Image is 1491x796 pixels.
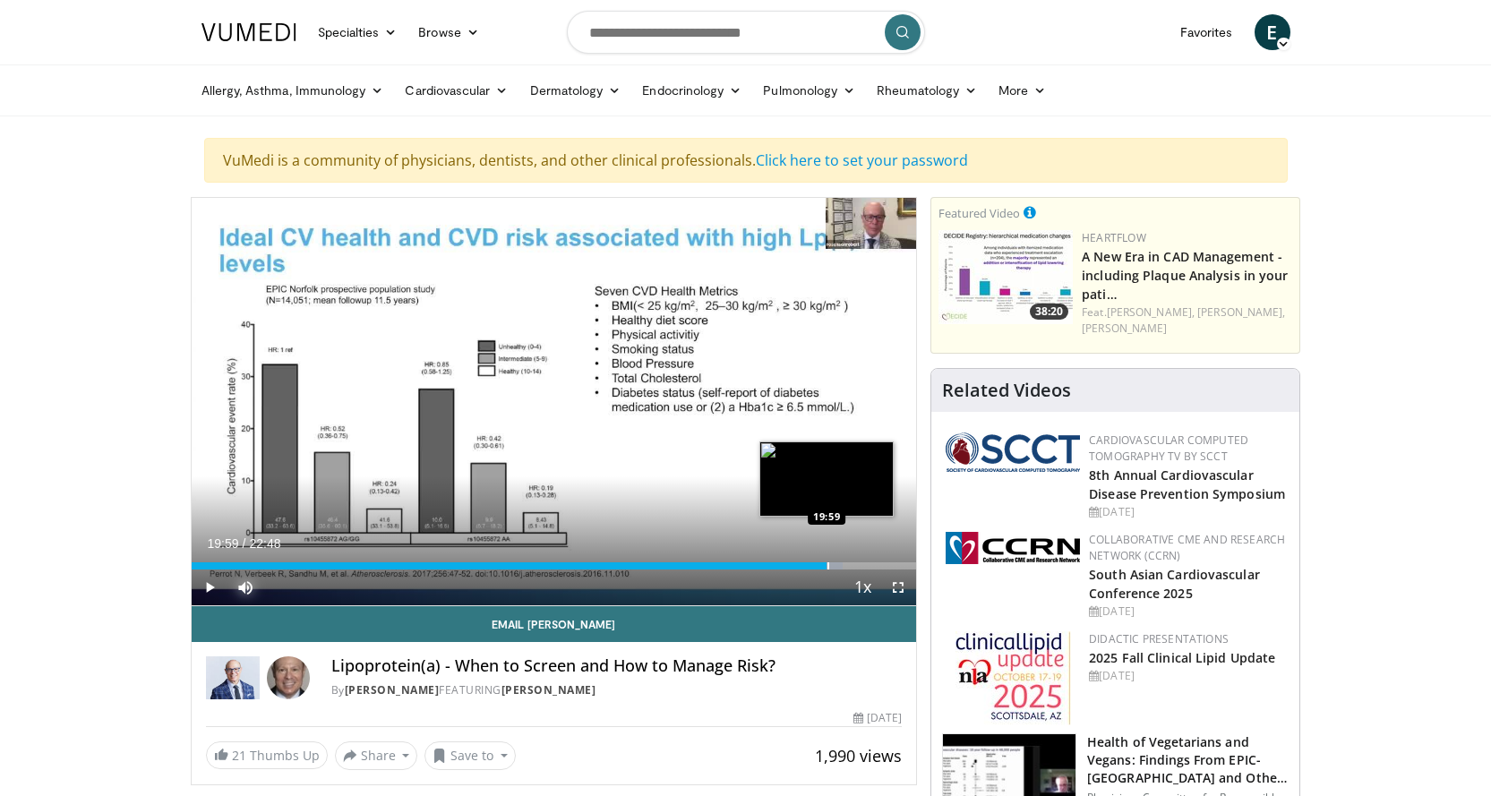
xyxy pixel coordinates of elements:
h3: Health of Vegetarians and Vegans: Findings From EPIC-[GEOGRAPHIC_DATA] and Othe… [1087,733,1289,787]
a: 8th Annual Cardiovascular Disease Prevention Symposium [1089,466,1285,502]
a: Pulmonology [752,73,866,108]
img: VuMedi Logo [201,23,296,41]
a: 38:20 [938,230,1073,324]
img: 738d0e2d-290f-4d89-8861-908fb8b721dc.150x105_q85_crop-smart_upscale.jpg [938,230,1073,324]
span: 22:48 [249,536,280,551]
img: image.jpeg [759,441,894,517]
div: Didactic Presentations [1089,631,1285,647]
button: Fullscreen [880,569,916,605]
a: 21 Thumbs Up [206,741,328,769]
a: Email [PERSON_NAME] [192,606,917,642]
a: Cardiovascular Computed Tomography TV by SCCT [1089,432,1248,464]
div: Progress Bar [192,562,917,569]
a: 2025 Fall Clinical Lipid Update [1089,649,1275,666]
a: South Asian Cardiovascular Conference 2025 [1089,566,1260,602]
div: By FEATURING [331,682,903,698]
span: 1,990 views [815,745,902,766]
div: [DATE] [1089,603,1285,620]
a: More [988,73,1057,108]
small: Featured Video [938,205,1020,221]
button: Playback Rate [844,569,880,605]
a: [PERSON_NAME], [1107,304,1195,320]
a: Dermatology [519,73,632,108]
a: Favorites [1170,14,1244,50]
div: [DATE] [1089,504,1285,520]
button: Mute [227,569,263,605]
a: Collaborative CME and Research Network (CCRN) [1089,532,1285,563]
img: 51a70120-4f25-49cc-93a4-67582377e75f.png.150x105_q85_autocrop_double_scale_upscale_version-0.2.png [946,432,1080,472]
a: [PERSON_NAME] [501,682,596,698]
div: Feat. [1082,304,1292,337]
a: Browse [407,14,490,50]
h4: Lipoprotein(a) - When to Screen and How to Manage Risk? [331,656,903,676]
div: [DATE] [853,710,902,726]
img: a04ee3ba-8487-4636-b0fb-5e8d268f3737.png.150x105_q85_autocrop_double_scale_upscale_version-0.2.png [946,532,1080,564]
input: Search topics, interventions [567,11,925,54]
span: 21 [232,747,246,764]
a: Rheumatology [866,73,988,108]
a: Endocrinology [631,73,752,108]
a: [PERSON_NAME] [345,682,440,698]
a: Heartflow [1082,230,1146,245]
a: Click here to set your password [756,150,968,170]
a: Allergy, Asthma, Immunology [191,73,395,108]
a: Cardiovascular [394,73,518,108]
a: [PERSON_NAME], [1197,304,1285,320]
a: [PERSON_NAME] [1082,321,1167,336]
button: Share [335,741,418,770]
a: Specialties [307,14,408,50]
img: Dr. Robert S. Rosenson [206,656,260,699]
a: A New Era in CAD Management - including Plaque Analysis in your pati… [1082,248,1288,303]
span: 38:20 [1030,304,1068,320]
button: Save to [424,741,516,770]
span: / [243,536,246,551]
img: d65bce67-f81a-47c5-b47d-7b8806b59ca8.jpg.150x105_q85_autocrop_double_scale_upscale_version-0.2.jpg [955,631,1071,725]
div: VuMedi is a community of physicians, dentists, and other clinical professionals. [204,138,1288,183]
a: E [1255,14,1290,50]
span: 19:59 [208,536,239,551]
video-js: Video Player [192,198,917,606]
button: Play [192,569,227,605]
h4: Related Videos [942,380,1071,401]
img: Avatar [267,656,310,699]
div: [DATE] [1089,668,1285,684]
